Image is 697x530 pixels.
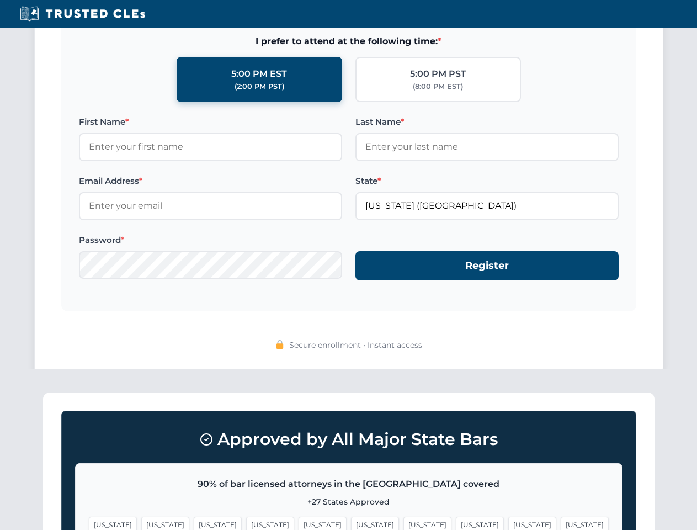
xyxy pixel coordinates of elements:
[410,67,466,81] div: 5:00 PM PST
[355,192,619,220] input: Florida (FL)
[89,477,609,491] p: 90% of bar licensed attorneys in the [GEOGRAPHIC_DATA] covered
[413,81,463,92] div: (8:00 PM EST)
[79,133,342,161] input: Enter your first name
[17,6,148,22] img: Trusted CLEs
[89,496,609,508] p: +27 States Approved
[355,133,619,161] input: Enter your last name
[355,174,619,188] label: State
[79,192,342,220] input: Enter your email
[355,251,619,280] button: Register
[79,234,342,247] label: Password
[79,34,619,49] span: I prefer to attend at the following time:
[289,339,422,351] span: Secure enrollment • Instant access
[231,67,287,81] div: 5:00 PM EST
[75,425,622,454] h3: Approved by All Major State Bars
[355,115,619,129] label: Last Name
[79,115,342,129] label: First Name
[79,174,342,188] label: Email Address
[275,340,284,349] img: 🔒
[235,81,284,92] div: (2:00 PM PST)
